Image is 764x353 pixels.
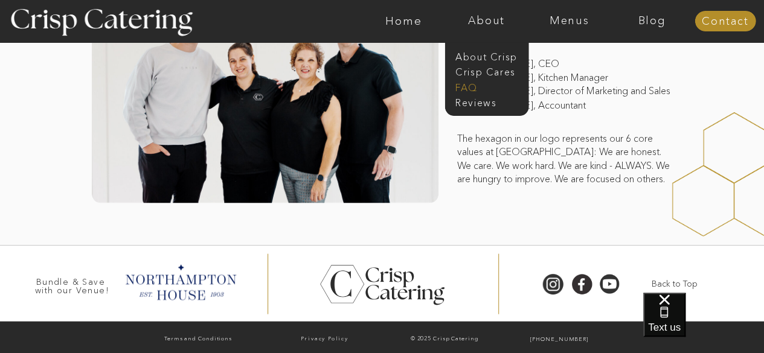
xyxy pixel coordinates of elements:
[31,277,114,288] h3: Bundle & Save with our Venue!
[455,50,525,62] a: About Crisp
[695,16,756,28] a: Contact
[362,15,445,27] a: Home
[137,332,260,345] a: Terms and Conditions
[528,15,611,27] a: Menus
[263,332,386,345] a: Privacy Policy
[455,65,525,77] a: Crisp Cares
[445,15,528,27] a: About
[611,15,693,27] a: Blog
[455,96,516,107] a: Reviews
[637,278,713,290] a: Back to Top
[504,333,615,345] a: [PHONE_NUMBER]
[455,81,516,92] a: faq
[643,293,764,353] iframe: podium webchat widget bubble
[457,131,673,186] p: The hexagon in our logo represents our 6 core values at [GEOGRAPHIC_DATA]: We are honest. We care...
[457,43,673,146] p: From left to right: [PERSON_NAME], CEO [PERSON_NAME], Kitchen Manager [PERSON_NAME], Director of ...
